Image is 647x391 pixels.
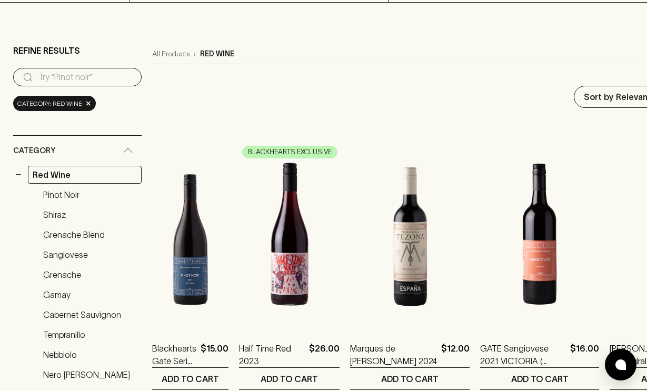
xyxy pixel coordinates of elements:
p: ADD TO CART [511,373,569,385]
span: × [85,98,92,109]
img: bubble-icon [615,359,626,370]
a: All Products [152,48,190,59]
a: Grenache [38,266,142,284]
a: Cabernet Sauvignon [38,306,142,324]
img: Marques de Tezona Tempranillo 2024 [350,142,470,326]
button: ADD TO CART [152,368,228,389]
img: Blackhearts Gate Series Pinot Noir 2021 [152,142,228,326]
a: Red Wine [28,166,142,184]
a: Shiraz [38,206,142,224]
p: ADD TO CART [162,373,219,385]
a: Sangiovese [38,246,142,264]
button: ADD TO CART [480,368,599,389]
p: red wine [200,48,234,59]
button: ADD TO CART [350,368,470,389]
button: − [13,169,24,180]
a: Gamay [38,286,142,304]
p: › [194,48,196,59]
a: Half Time Red 2023 [239,342,305,367]
a: Tempranillo [38,326,142,344]
p: $15.00 [201,342,228,367]
a: GATE Sangiovese 2021 VICTORIA ( Peach Label ) Blackhearts Series [480,342,566,367]
span: Category: red wine [17,98,82,109]
img: GATE Sangiovese 2021 VICTORIA ( Peach Label ) Blackhearts Series [480,142,599,326]
p: ADD TO CART [381,373,439,385]
button: ADD TO CART [239,368,340,389]
a: Pinot Noir [38,186,142,204]
a: Nero [PERSON_NAME] [38,366,142,384]
a: Blackhearts Gate Series Pinot Noir 2021 [152,342,196,367]
p: $26.00 [309,342,340,367]
div: Category [13,136,142,166]
a: Marques de [PERSON_NAME] 2024 [350,342,437,367]
input: Try “Pinot noir” [38,69,133,86]
span: Category [13,144,55,157]
p: $12.00 [441,342,470,367]
a: Nebbiolo [38,346,142,364]
p: Refine Results [13,44,80,57]
img: Half Time Red 2023 [239,142,340,326]
p: $16.00 [570,342,599,367]
a: Grenache Blend [38,226,142,244]
p: ADD TO CART [261,373,318,385]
